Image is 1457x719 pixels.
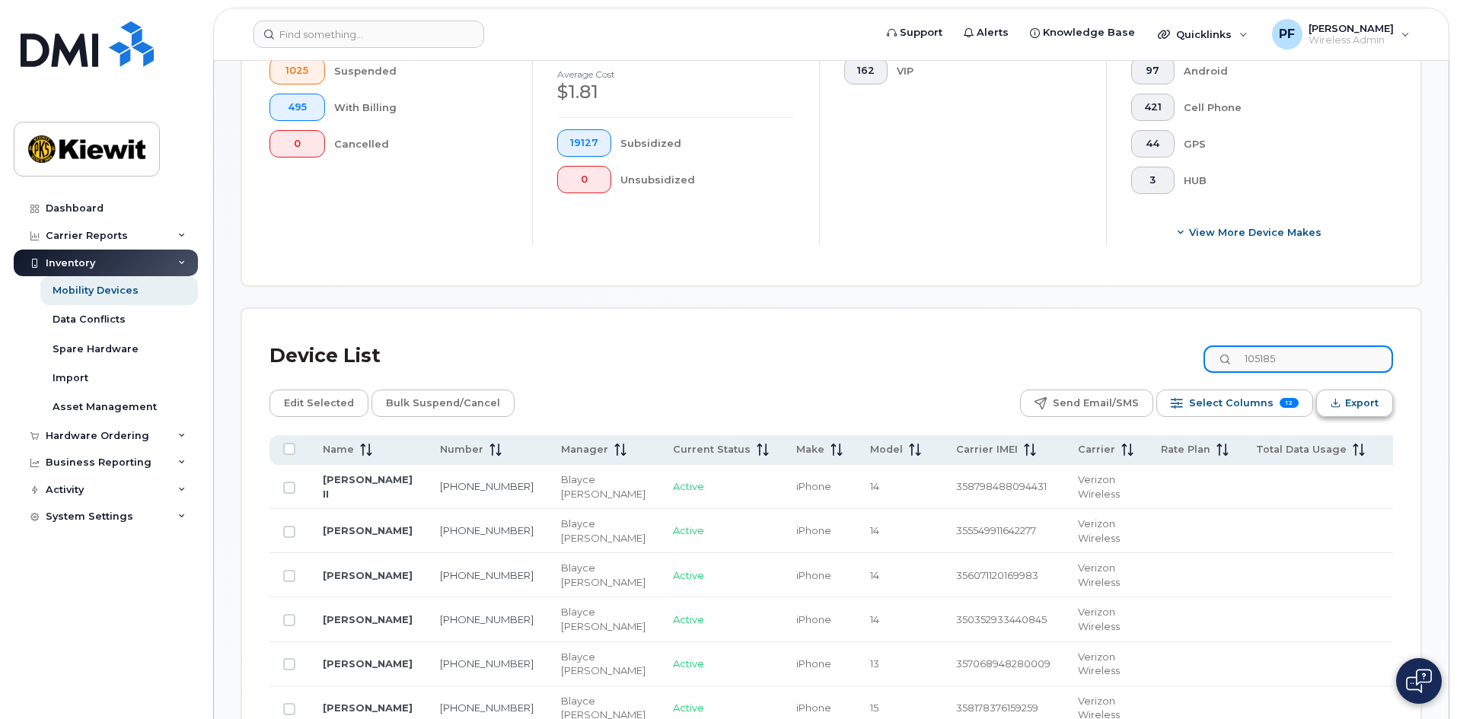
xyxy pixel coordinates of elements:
div: Blayce [PERSON_NAME] [561,472,646,501]
div: Device List [269,336,381,376]
button: 44 [1131,130,1175,157]
div: Suspended [334,57,509,84]
input: Find something... [253,21,484,48]
a: [PHONE_NUMBER] [440,657,534,670]
div: Subsidized [620,129,795,157]
span: Manager [561,443,608,457]
span: 14 [870,569,879,581]
span: Rate Plan [1161,443,1210,457]
span: iPhone [796,613,831,625]
a: [PERSON_NAME] [323,524,413,536]
a: Support [876,17,953,48]
span: 14 [870,613,879,625]
span: 1025 [282,65,312,77]
span: 358798488094431 [956,480,1047,492]
span: Edit Selected [284,392,354,415]
button: 421 [1131,94,1175,121]
span: 0 [282,138,312,150]
span: 0 [570,173,598,186]
button: Bulk Suspend/Cancel [371,390,515,417]
span: Knowledge Base [1043,25,1135,40]
div: Blayce [PERSON_NAME] [561,650,646,678]
button: 0 [269,130,325,157]
span: Carrier [1078,443,1115,457]
div: Unsubsidized [620,166,795,193]
div: $1.81 [557,79,795,105]
span: Active [673,480,704,492]
button: Send Email/SMS [1020,390,1153,417]
a: [PERSON_NAME] [323,569,413,581]
span: 13 [870,657,879,670]
a: [PHONE_NUMBER] [440,613,534,625]
span: None [1392,480,1420,492]
span: iPhone [796,480,831,492]
div: Cell Phone [1184,94,1369,121]
span: Support [900,25,942,40]
input: Search Device List ... [1204,345,1393,373]
span: 421 [1144,101,1162,113]
a: Alerts [953,17,1019,48]
span: Export [1345,392,1379,415]
span: Number [440,443,483,457]
span: iPhone [796,569,831,581]
span: Bulk Suspend/Cancel [386,392,500,415]
span: None [1392,657,1420,670]
span: 350352933440845 [956,613,1047,625]
div: Paige Finch [1261,19,1420,49]
span: 14 [870,524,879,536]
span: iPhone [796,524,831,536]
span: Current Status [673,443,751,457]
button: 162 [844,57,888,84]
span: Name [323,443,354,457]
button: View More Device Makes [1131,218,1369,246]
span: Quicklinks [1176,28,1232,40]
span: Make [796,443,824,457]
div: HUB [1184,167,1369,194]
h4: Average cost [557,69,795,79]
button: 19127 [557,129,611,157]
span: 162 [857,65,875,77]
span: Verizon Wireless [1078,562,1120,588]
div: Cancelled [334,130,509,157]
span: None [1392,613,1420,625]
span: Model [870,443,903,457]
a: Knowledge Base [1019,17,1146,48]
span: 495 [282,101,312,113]
div: Blayce [PERSON_NAME] [561,605,646,633]
span: 12 [1280,398,1299,408]
span: Carrier IMEI [956,443,1018,457]
a: [PERSON_NAME] II [323,473,413,500]
a: [PHONE_NUMBER] [440,569,534,581]
span: 97 [1144,65,1162,77]
span: Cost Center [1392,443,1456,457]
div: With Billing [334,94,509,121]
span: Active [673,657,704,670]
a: [PERSON_NAME] [323,613,413,625]
span: None [1392,569,1420,581]
a: [PERSON_NAME] [323,657,413,670]
div: Android [1184,57,1369,84]
span: 355549911642277 [956,524,1036,536]
span: Active [673,613,704,625]
span: PF [1279,25,1295,43]
span: Verizon Wireless [1078,517,1120,544]
span: None [1392,702,1420,714]
div: VIP [897,57,1082,84]
span: None [1392,524,1420,536]
button: 0 [557,166,611,193]
a: [PHONE_NUMBER] [440,480,534,492]
span: iPhone [796,702,831,714]
div: Blayce [PERSON_NAME] [561,517,646,545]
span: 357068948280009 [956,657,1051,670]
span: [PERSON_NAME] [1309,22,1394,34]
button: 495 [269,94,325,121]
span: 358178376159259 [956,702,1038,714]
span: Send Email/SMS [1053,392,1139,415]
a: [PERSON_NAME] [323,702,413,714]
button: 3 [1131,167,1175,194]
span: 15 [870,702,878,714]
button: Export [1316,390,1393,417]
button: 97 [1131,57,1175,84]
span: Active [673,569,704,581]
span: Total Data Usage [1256,443,1347,457]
